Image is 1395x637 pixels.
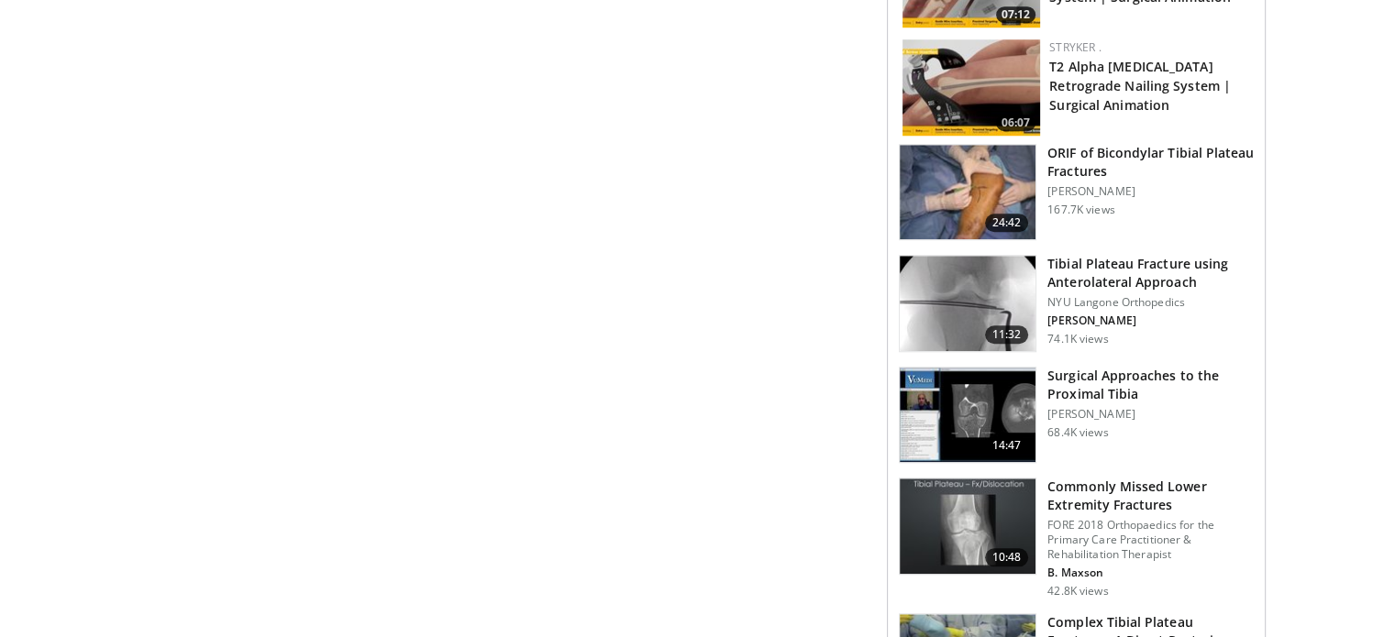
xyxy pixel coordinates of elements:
a: 10:48 Commonly Missed Lower Extremity Fractures FORE 2018 Orthopaedics for the Primary Care Pract... [899,478,1254,599]
h3: Tibial Plateau Fracture using Anterolateral Approach [1047,255,1254,291]
a: 06:07 [902,39,1040,136]
span: 06:07 [996,115,1035,131]
img: Levy_Tib_Plat_100000366_3.jpg.150x105_q85_crop-smart_upscale.jpg [900,145,1035,240]
span: 10:48 [985,548,1029,566]
p: 42.8K views [1047,584,1108,599]
p: FORE 2018 Orthopaedics for the Primary Care Practitioner & Rehabilitation Therapist [1047,518,1254,562]
span: 24:42 [985,214,1029,232]
img: 9nZFQMepuQiumqNn4xMDoxOjBzMTt2bJ.150x105_q85_crop-smart_upscale.jpg [900,256,1035,351]
span: 07:12 [996,6,1035,23]
p: 74.1K views [1047,332,1108,346]
a: T2 Alpha [MEDICAL_DATA] Retrograde Nailing System | Surgical Animation [1049,58,1231,114]
span: 14:47 [985,436,1029,455]
img: DA_UIUPltOAJ8wcH4xMDoxOjB1O8AjAz.150x105_q85_crop-smart_upscale.jpg [900,368,1035,463]
p: [PERSON_NAME] [1047,184,1254,199]
p: B. Maxson [1047,566,1254,580]
a: 11:32 Tibial Plateau Fracture using Anterolateral Approach NYU Langone Orthopedics [PERSON_NAME] ... [899,255,1254,352]
img: 4aa379b6-386c-4fb5-93ee-de5617843a87.150x105_q85_crop-smart_upscale.jpg [900,478,1035,574]
img: f89f053a-b7f8-4c46-944e-7ee645e2dcde.150x105_q85_crop-smart_upscale.jpg [902,39,1040,136]
span: 11:32 [985,325,1029,344]
p: [PERSON_NAME] [1047,313,1254,328]
a: 14:47 Surgical Approaches to the Proximal Tibia [PERSON_NAME] 68.4K views [899,367,1254,464]
a: 24:42 ORIF of Bicondylar Tibial Plateau Fractures [PERSON_NAME] 167.7K views [899,144,1254,241]
h3: ORIF of Bicondylar Tibial Plateau Fractures [1047,144,1254,181]
h3: Commonly Missed Lower Extremity Fractures [1047,478,1254,514]
a: Stryker . [1049,39,1102,55]
h3: Surgical Approaches to the Proximal Tibia [1047,367,1254,403]
p: NYU Langone Orthopedics [1047,295,1254,310]
p: 68.4K views [1047,425,1108,440]
p: 167.7K views [1047,203,1114,217]
p: [PERSON_NAME] [1047,407,1254,422]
